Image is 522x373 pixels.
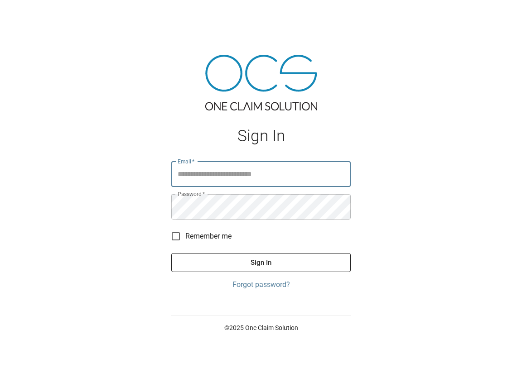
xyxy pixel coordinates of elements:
h1: Sign In [171,127,351,145]
button: Sign In [171,253,351,272]
label: Password [178,190,205,198]
span: Remember me [185,231,232,242]
a: Forgot password? [171,279,351,290]
img: ocs-logo-tra.png [205,55,317,110]
label: Email [178,158,195,165]
p: © 2025 One Claim Solution [171,323,351,332]
img: ocs-logo-white-transparent.png [11,5,47,24]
